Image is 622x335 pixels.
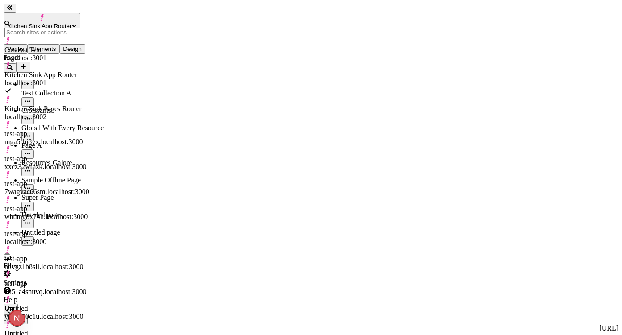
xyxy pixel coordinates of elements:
[4,163,89,171] div: xxcz32wthzk.localhost:3000
[4,188,89,196] div: 7wagvac66sm.localhost:3000
[4,213,89,221] div: whumg8x74h.localhost:3000
[4,255,89,263] div: test-app
[4,230,89,238] div: test-app
[4,46,89,54] div: Catalyst Test
[4,7,130,15] p: Cookie Test Route
[4,138,89,146] div: mga5rhi8yx.localhost:3000
[4,155,89,163] div: test-app
[4,113,89,121] div: localhost:3002
[4,130,89,138] div: test-app
[4,180,89,188] div: test-app
[4,238,89,246] div: localhost:3000
[4,71,89,79] div: Kitchen Sink App Router
[4,315,28,324] button: Open locale picker
[4,44,28,54] button: Pages
[4,205,89,213] div: test-app
[4,79,89,87] div: localhost:3001
[4,262,111,270] div: Files
[4,54,111,62] div: Pages
[4,54,89,62] div: localhost:3001
[4,13,80,31] button: Kitchen Sink App Router
[4,263,89,271] div: nhvgz1b8sli.localhost:3000
[4,313,89,321] div: yu1enb0c1u.localhost:3000
[4,324,618,332] div: [URL]
[4,305,89,313] div: Untitled
[4,296,111,304] div: Help
[4,280,89,288] div: test-app
[4,279,111,287] div: Settings
[4,288,89,296] div: 1n51a4snuvq.localhost:3000
[4,105,89,113] div: Kitchen Sink Pages Router
[4,28,83,37] input: Search sites or actions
